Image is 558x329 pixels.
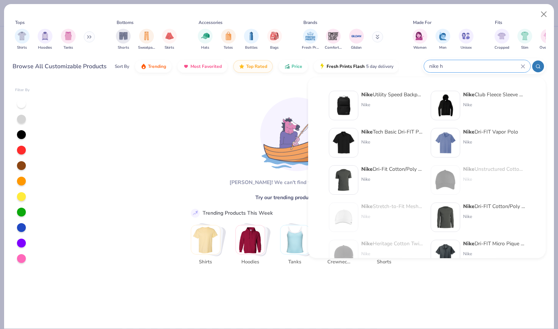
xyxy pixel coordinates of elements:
[459,29,473,51] button: filter button
[314,60,399,73] button: Fresh Prints Flash5 day delivery
[199,19,223,26] div: Accessories
[118,45,129,51] span: Shorts
[332,169,355,191] img: 440f2f00-9b3f-45c2-8006-22bf9dde15b4
[459,29,473,51] div: filter for Unisex
[428,62,521,70] input: Try "T-Shirt"
[366,62,393,71] span: 5 day delivery
[142,32,151,40] img: Sweatpants Image
[537,7,551,21] button: Close
[260,97,334,171] img: Loading...
[245,45,258,51] span: Bottles
[302,45,319,51] span: Fresh Prints
[279,60,308,73] button: Price
[221,29,236,51] div: filter for Totes
[495,45,509,51] span: Cropped
[116,29,131,51] button: filter button
[15,19,25,26] div: Tops
[221,29,236,51] button: filter button
[235,225,269,269] button: Stack Card Button Hoodies
[178,60,227,73] button: Most Favorited
[247,32,255,40] img: Bottles Image
[540,29,556,51] div: filter for Oversized
[540,45,556,51] span: Oversized
[521,45,528,51] span: Slim
[192,210,199,217] img: trend_line.gif
[521,32,529,40] img: Slim Image
[463,176,525,183] div: Nike
[15,29,30,51] button: filter button
[165,32,174,40] img: Skirts Image
[361,166,373,173] strong: Nike
[361,101,423,108] div: Nike
[332,243,355,266] img: 4c5a3fd1-7f16-44e5-b84f-f54f39388fc2
[327,259,351,266] span: Crewnecks
[238,259,262,266] span: Hoodies
[165,45,174,51] span: Skirts
[141,63,147,69] img: trending.gif
[463,165,525,173] div: Unstructured Cotton/Poly Twill Cap
[267,29,282,51] div: filter for Bags
[463,240,475,247] strong: Nike
[162,29,177,51] button: filter button
[244,29,259,51] div: filter for Bottles
[283,259,307,266] span: Tanks
[17,45,27,51] span: Shirts
[270,32,278,40] img: Bags Image
[117,19,134,26] div: Bottoms
[115,63,129,70] div: Sort By
[319,63,325,69] img: flash.gif
[303,19,317,26] div: Brands
[239,63,245,69] img: TopRated.gif
[64,32,72,40] img: Tanks Image
[233,60,273,73] button: Top Rated
[413,19,431,26] div: Made For
[246,63,267,69] span: Top Rated
[463,91,525,98] div: Club Fleece Sleeve Swoosh Full-Zip Hoodie
[38,29,52,51] div: filter for Hoodies
[361,240,373,247] strong: Nike
[439,45,447,51] span: Men
[435,29,450,51] button: filter button
[13,62,107,71] div: Browse All Customizable Products
[190,63,222,69] span: Most Favorited
[61,29,76,51] button: filter button
[435,29,450,51] div: filter for Men
[328,31,339,42] img: Comfort Colors Image
[280,225,309,254] img: Tanks
[38,29,52,51] button: filter button
[495,29,509,51] div: filter for Cropped
[332,94,355,117] img: 40887cfb-d8e3-47e6-91d9-601d6ca00187
[38,45,52,51] span: Hoodies
[434,206,457,229] img: 6c964edf-049b-4bd2-8aa7-4d6a2a4c8381
[198,29,213,51] button: filter button
[201,32,210,40] img: Hats Image
[463,91,475,98] strong: Nike
[183,63,189,69] img: most_fav.gif
[413,45,427,51] span: Women
[18,32,26,40] img: Shirts Image
[495,19,502,26] div: Fits
[361,213,423,220] div: Nike
[434,94,457,117] img: 5fb1a126-66ed-4dc4-a3fe-da0ba6c8f8c3
[349,29,364,51] div: filter for Gildan
[351,31,362,42] img: Gildan Image
[135,60,172,73] button: Trending
[201,45,209,51] span: Hats
[361,128,373,135] strong: Nike
[361,202,423,210] div: Stretch-to-Fit Mesh Back Cap
[116,29,131,51] div: filter for Shorts
[361,139,423,145] div: Nike
[148,63,166,69] span: Trending
[517,29,532,51] div: filter for Slim
[332,131,355,154] img: 64756ea5-4699-42a2-b186-d8e4593bce77
[517,29,532,51] button: filter button
[361,250,423,257] div: Nike
[270,45,279,51] span: Bags
[439,32,447,40] img: Men Image
[332,206,355,229] img: cf21364c-38c4-4c8f-9378-a38081584963
[267,29,282,51] button: filter button
[162,29,177,51] div: filter for Skirts
[361,91,423,98] div: Utility Speed Backpack
[434,131,457,154] img: d79415a8-d413-457b-83c5-62cd35d6f1f7
[361,165,423,173] div: Dri-Fit Cotton/Poly Tee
